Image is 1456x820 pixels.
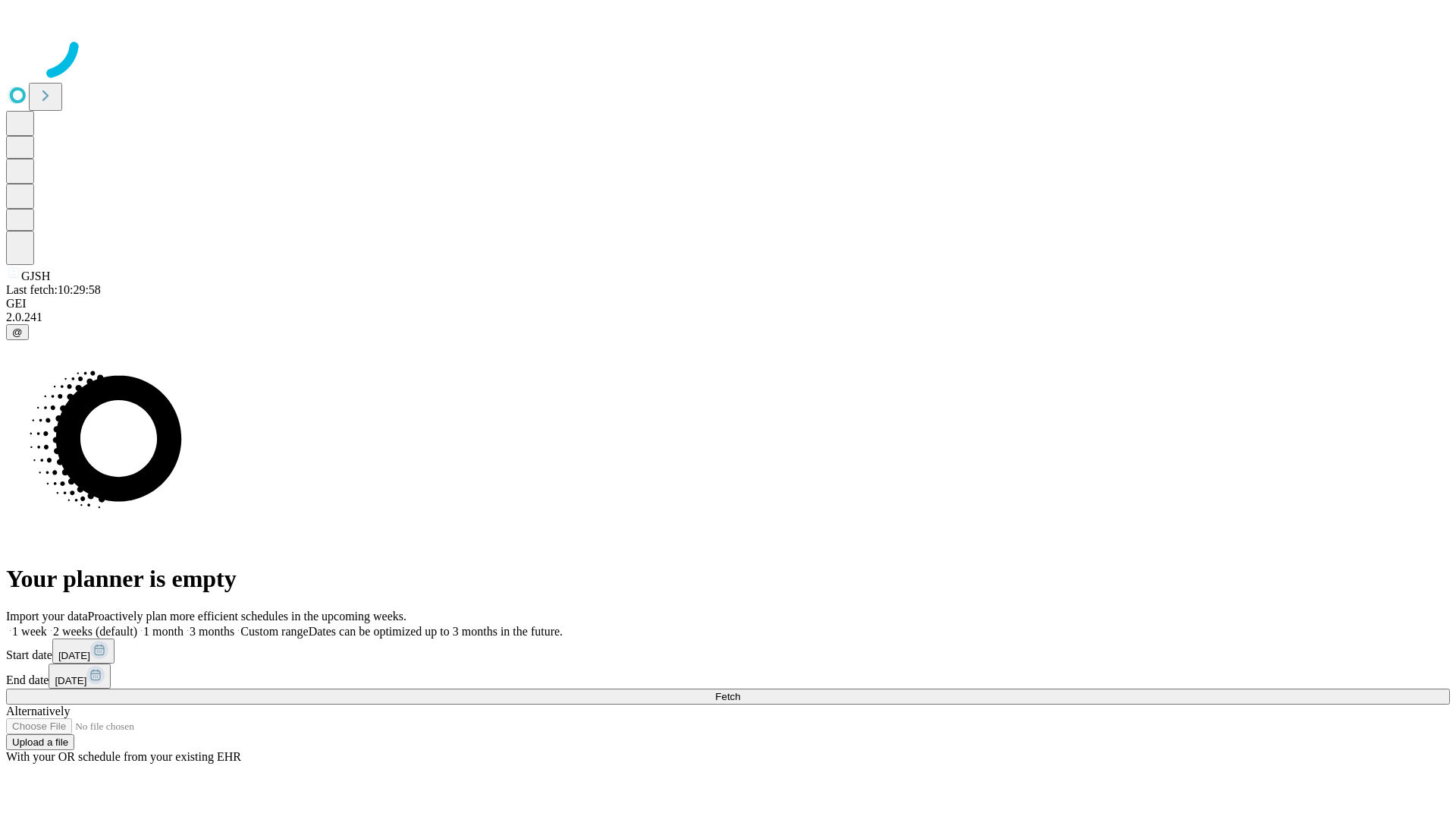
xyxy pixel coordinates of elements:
[6,297,1450,311] div: GEI
[6,639,1450,664] div: Start date
[6,565,1450,593] h1: Your planner is empty
[6,734,74,750] button: Upload a file
[88,610,406,623] span: Proactively plan more efficient schedules in the upcoming weeks.
[52,639,115,664] button: [DATE]
[309,625,563,638] span: Dates can be optimized up to 3 months in the future.
[49,664,111,689] button: [DATE]
[6,311,1450,324] div: 2.0.241
[6,324,29,340] button: @
[55,675,86,686] span: [DATE]
[143,625,184,638] span: 1 month
[6,689,1450,705] button: Fetch
[21,270,50,282] span: GJSH
[6,664,1450,689] div: End date
[12,625,47,638] span: 1 week
[53,625,137,638] span: 2 weeks (default)
[190,625,234,638] span: 3 months
[12,326,23,338] span: @
[240,625,308,638] span: Custom range
[6,750,241,763] span: With your OR schedule from your existing EHR
[6,610,88,623] span: Import your data
[715,691,740,702] span: Fetch
[6,283,101,296] span: Last fetch: 10:29:58
[6,705,70,717] span: Alternatively
[58,650,90,661] span: [DATE]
